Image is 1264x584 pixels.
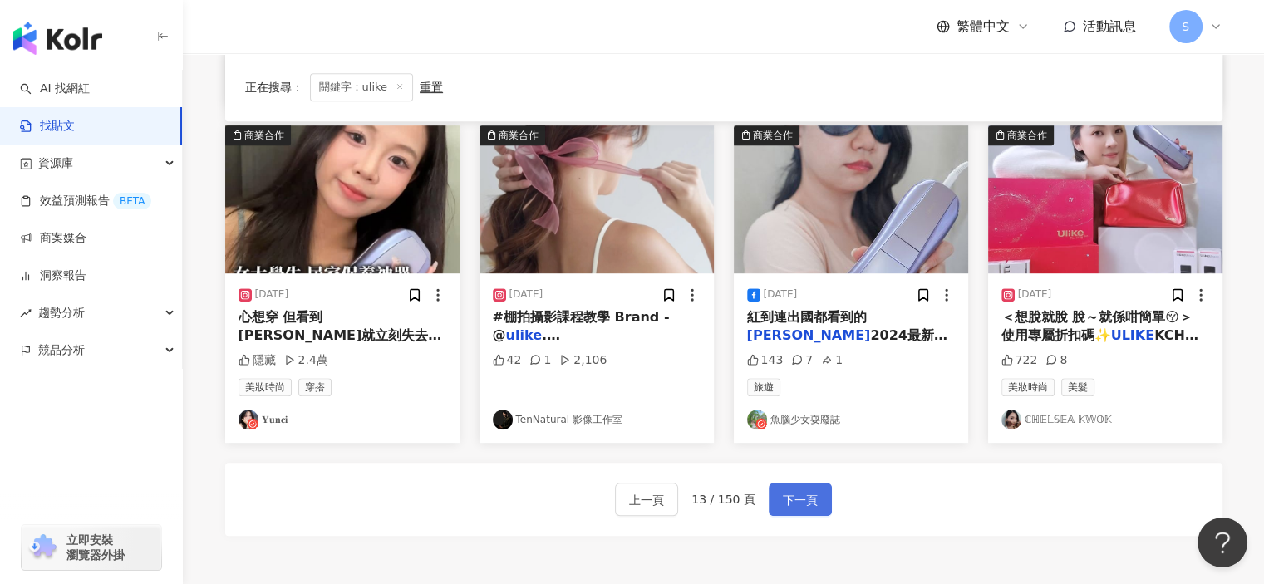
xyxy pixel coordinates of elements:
[38,294,85,331] span: 趨勢分析
[239,352,276,369] div: 隱藏
[506,327,542,343] mark: ulike
[769,483,832,516] button: 下一頁
[499,127,539,144] div: 商業合作
[615,483,678,516] button: 上一頁
[988,125,1222,273] button: 商業合作
[27,534,59,561] img: chrome extension
[764,287,798,302] div: [DATE]
[310,73,414,101] span: 關鍵字：ulike
[747,410,955,429] a: KOL Avatar魚腦少女耍廢誌
[1045,352,1067,369] div: 8
[66,532,125,562] span: 立即安裝 瀏覽器外掛
[480,125,714,273] img: post-image
[821,352,843,369] div: 1
[747,410,767,429] img: KOL Avatar
[493,352,522,369] div: 42
[747,378,780,396] span: 旅遊
[38,145,73,182] span: 資源庫
[1001,309,1193,343] span: ＜想脫就脫 脫～就係咁簡單😚＞ 使用專屬折扣碼✨️
[22,525,161,570] a: chrome extension立即安裝 瀏覽器外掛
[493,309,670,343] span: #棚拍攝影課程教學 Brand - @
[1007,127,1047,144] div: 商業合作
[239,309,442,362] span: 心想穿 但看到[PERSON_NAME]就立刻失去穿搭慾望… 但
[1198,518,1247,567] iframe: Help Scout Beacon - Open
[225,125,460,273] button: 商業合作
[20,118,75,135] a: 找貼文
[1001,378,1055,396] span: 美妝時尚
[988,125,1222,273] img: post-image
[734,125,968,273] button: 商業合作
[245,81,303,94] span: 正在搜尋 ：
[239,378,292,396] span: 美妝時尚
[791,352,813,369] div: 7
[559,352,607,369] div: 2,106
[747,352,784,369] div: 143
[1083,18,1136,34] span: 活動訊息
[239,410,258,429] img: KOL Avatar
[255,287,289,302] div: [DATE]
[629,490,664,510] span: 上一頁
[20,230,86,247] a: 商案媒合
[284,352,328,369] div: 2.4萬
[747,309,867,325] span: 紅到連出國都看到的
[753,127,793,144] div: 商業合作
[20,193,151,209] a: 效益預測報告BETA
[493,410,701,429] a: KOL AvatarTenNatural 影像工作室
[480,125,714,273] button: 商業合作
[734,125,968,273] img: post-image
[38,331,85,369] span: 競品分析
[1111,327,1154,343] mark: ULIKE
[1061,378,1094,396] span: 美髮
[783,490,818,510] span: 下一頁
[225,125,460,273] img: post-image
[529,352,551,369] div: 1
[20,81,90,97] a: searchAI 找網紅
[298,378,332,396] span: 穿搭
[420,81,443,94] div: 重置
[239,410,446,429] a: KOL Avatar𝐘𝐮𝐧𝐜𝐢
[13,22,102,55] img: logo
[20,307,32,319] span: rise
[493,410,513,429] img: KOL Avatar
[957,17,1010,36] span: 繁體中文
[1001,410,1021,429] img: KOL Avatar
[691,493,755,506] span: 13 / 150 頁
[1018,287,1052,302] div: [DATE]
[509,287,543,302] div: [DATE]
[1001,352,1038,369] div: 722
[747,327,871,343] mark: [PERSON_NAME]
[20,267,86,284] a: 洞察報告
[244,127,284,144] div: 商業合作
[1001,410,1209,429] a: KOL Avatarℂℍ𝔼𝕃𝕊𝔼𝔸 𝕂𝕎𝕆𝕂
[1182,17,1189,36] span: S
